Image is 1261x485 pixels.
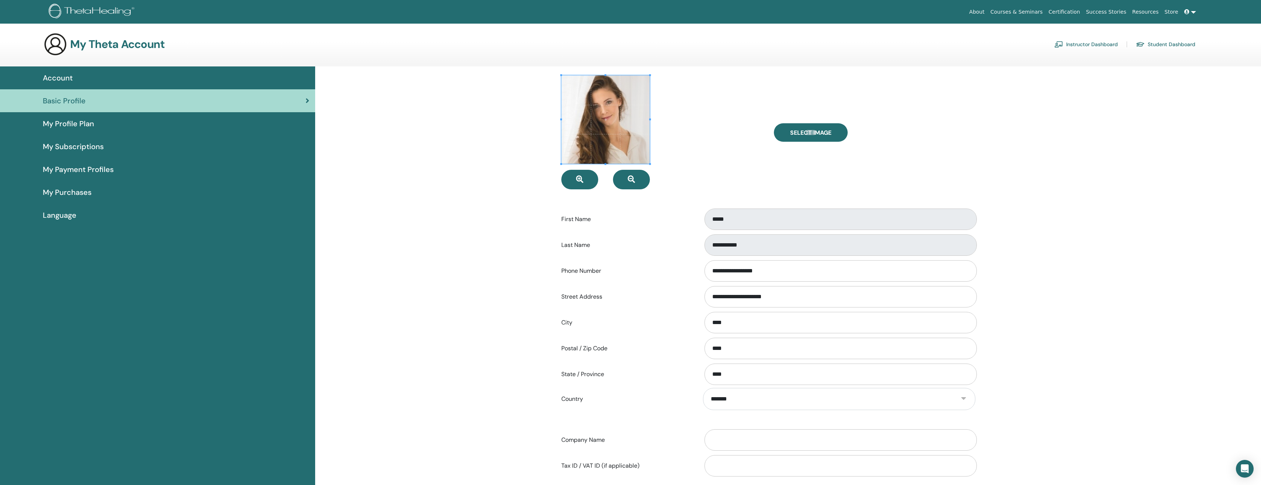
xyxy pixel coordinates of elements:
a: Student Dashboard [1136,38,1195,50]
input: Select Image [806,130,816,135]
span: Account [43,72,73,83]
label: State / Province [556,367,697,381]
span: My Purchases [43,187,92,198]
div: Open Intercom Messenger [1236,460,1254,478]
label: Postal / Zip Code [556,341,697,355]
a: Certification [1045,5,1083,19]
span: My Profile Plan [43,118,94,129]
label: First Name [556,212,697,226]
label: Company Name [556,433,697,447]
img: graduation-cap.svg [1136,41,1145,48]
a: About [966,5,987,19]
span: Basic Profile [43,95,86,106]
a: Instructor Dashboard [1054,38,1118,50]
label: Phone Number [556,264,697,278]
span: Select Image [790,129,831,137]
label: Last Name [556,238,697,252]
label: Street Address [556,290,697,304]
a: Success Stories [1083,5,1129,19]
a: Courses & Seminars [988,5,1046,19]
label: City [556,316,697,330]
a: Resources [1129,5,1162,19]
label: Tax ID / VAT ID (if applicable) [556,459,697,473]
img: chalkboard-teacher.svg [1054,41,1063,48]
h3: My Theta Account [70,38,165,51]
a: Store [1162,5,1181,19]
img: generic-user-icon.jpg [44,32,67,56]
span: My Payment Profiles [43,164,114,175]
img: logo.png [49,4,137,20]
label: Country [556,392,697,406]
span: My Subscriptions [43,141,104,152]
span: Language [43,210,76,221]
